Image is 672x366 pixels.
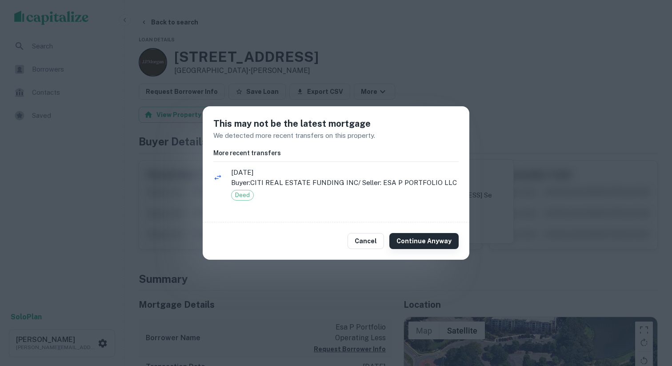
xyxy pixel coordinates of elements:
[231,190,254,201] div: Deed
[231,167,459,178] span: [DATE]
[231,177,459,188] p: Buyer: CITI REAL ESTATE FUNDING INC / Seller: ESA P PORTFOLIO LLC
[389,233,459,249] button: Continue Anyway
[213,148,459,158] h6: More recent transfers
[213,130,459,141] p: We detected more recent transfers on this property.
[628,295,672,338] iframe: Chat Widget
[348,233,384,249] button: Cancel
[213,117,459,130] h5: This may not be the latest mortgage
[232,191,253,200] span: Deed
